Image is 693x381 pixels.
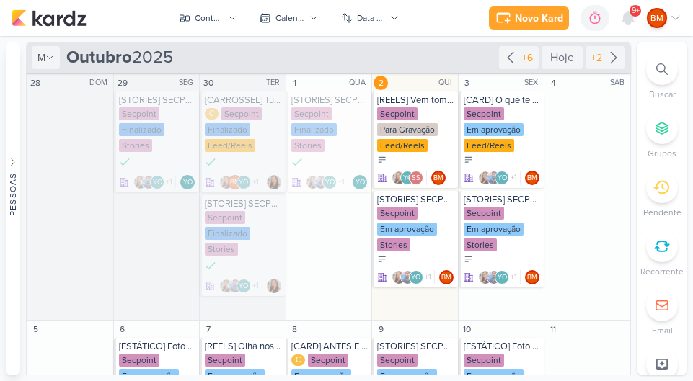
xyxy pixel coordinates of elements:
div: +6 [519,50,536,66]
div: Secpoint [377,354,418,367]
div: Finalizado [291,155,303,169]
img: Franciluce Carvalho [267,279,281,293]
div: Finalizado [205,259,216,273]
div: [STORIES] SECPOINT [119,94,197,106]
span: +1 [337,176,345,188]
div: [REELS] Olha nosso cliente favorito [205,341,283,352]
div: Simone Regina Sa [409,171,423,185]
div: 9 [374,322,388,336]
div: Beth Monteiro [525,270,539,284]
div: QUA [349,77,370,89]
div: 2 [374,76,388,90]
div: 10 [460,322,474,336]
div: Secpoint [205,354,245,367]
span: 9+ [632,5,640,17]
p: YO [239,179,248,187]
div: Secpoint [377,207,418,220]
div: Finalizado [205,227,250,240]
div: Responsável: Franciluce Carvalho [267,279,281,293]
div: [STORIES] SECPOINT [205,198,283,210]
div: Finalizado [119,155,131,169]
div: Colaboradores: Franciluce Carvalho, Guilherme Savio, Yasmin Oliveira, Simone Regina Sa [306,175,349,189]
p: YO [411,274,420,282]
img: kardz.app [12,9,87,27]
div: Pessoas [6,172,19,215]
div: Em aprovação [464,223,524,236]
div: [CARD] O que te falta? Tempo ou prioridade [464,94,542,106]
p: YO [325,179,335,187]
p: YO [403,175,412,182]
span: +1 [251,176,259,188]
div: Secpoint [464,107,504,120]
span: 2025 [32,46,173,69]
div: 3 [460,76,474,90]
div: [CARROSSEL] Tudo o que eu como da dieta [205,94,283,106]
div: Responsável: Yasmin Oliveira [353,175,367,189]
p: BM [441,274,451,282]
button: Novo Kard [489,6,569,30]
div: Colaboradores: Franciluce Carvalho, Guilherme Savio, Yasmin Oliveira, Simone Regina Sa [392,270,435,284]
div: +2 [588,50,605,66]
div: [ESTÁTICO] Foto de produto [464,341,542,352]
img: Franciluce Carvalho [478,270,493,284]
div: 28 [28,76,43,90]
div: 8 [288,322,302,336]
div: Hoje [542,46,583,69]
div: Responsável: Yasmin Oliveira [180,175,195,189]
div: Colaboradores: Franciluce Carvalho, Beth Monteiro, Yasmin Oliveira, Simone Regina Sa [219,175,262,189]
div: C [205,108,219,120]
div: [REELS] Vem tomar um shake [377,94,455,106]
div: Yasmin Oliveira [180,175,195,189]
div: Yasmin Oliveira [322,175,337,189]
div: Beth Monteiro [228,175,242,189]
div: [CARD] ANTES E DEPOIS [291,341,369,352]
div: Yasmin Oliveira [400,171,415,185]
div: Stories [205,243,238,256]
div: Yasmin Oliveira [353,175,367,189]
div: Secpoint [119,107,159,120]
div: SAB [610,77,629,89]
div: Yasmin Oliveira [409,270,423,284]
div: A Fazer [377,155,387,165]
div: Stories [119,139,152,152]
div: Responsável: Franciluce Carvalho [267,175,281,189]
li: Ctrl + F [637,53,687,101]
div: Yasmin Oliveira [237,279,251,293]
p: YO [356,179,365,187]
img: Franciluce Carvalho [392,171,406,185]
p: BM [527,175,537,182]
div: Secpoint [205,211,245,224]
div: Feed/Reels [377,139,428,152]
div: 11 [546,322,560,336]
p: YO [153,179,162,187]
div: Secpoint [308,354,348,367]
div: Feed/Reels [464,139,514,152]
div: A Fazer [464,155,474,165]
div: Secpoint [119,354,159,367]
div: Beth Monteiro [525,171,539,185]
div: C [291,354,305,366]
div: Secpoint [464,207,504,220]
div: Beth Monteiro [439,270,454,284]
img: Franciluce Carvalho [306,175,320,189]
img: Guilherme Savio [141,175,156,189]
img: Franciluce Carvalho [219,279,234,293]
div: Stories [464,238,497,251]
p: YO [498,175,507,182]
div: [ESTÁTICO] Foto de produto [119,341,197,352]
div: [STORIES] SECPOINT [291,94,369,106]
img: Franciluce Carvalho [478,171,493,185]
div: Beth Monteiro [431,171,446,185]
span: m [37,50,45,66]
div: Yasmin Oliveira [237,175,251,189]
div: 5 [28,322,43,336]
span: +1 [509,272,517,283]
div: Yasmin Oliveira [150,175,164,189]
div: 4 [546,76,560,90]
img: Franciluce Carvalho [267,175,281,189]
div: Responsável: Beth Monteiro [439,270,454,284]
div: 29 [115,76,130,90]
p: Recorrente [640,265,684,278]
button: Pessoas [6,42,20,375]
img: Guilherme Savio [487,171,501,185]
